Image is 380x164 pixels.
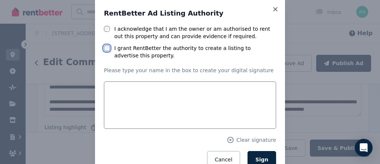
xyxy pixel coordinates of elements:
div: Open Intercom Messenger [355,139,373,157]
h3: RentBetter Ad Listing Authority [104,9,276,18]
span: Clear signature [236,136,276,144]
span: Sign [255,157,268,163]
label: I grant RentBetter the authority to create a listing to advertise this property. [114,44,276,59]
p: Please type your name in the box to create your digital signature [104,67,276,74]
label: I acknowledge that I am the owner or am authorised to rent out this property and can provide evid... [114,25,276,40]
